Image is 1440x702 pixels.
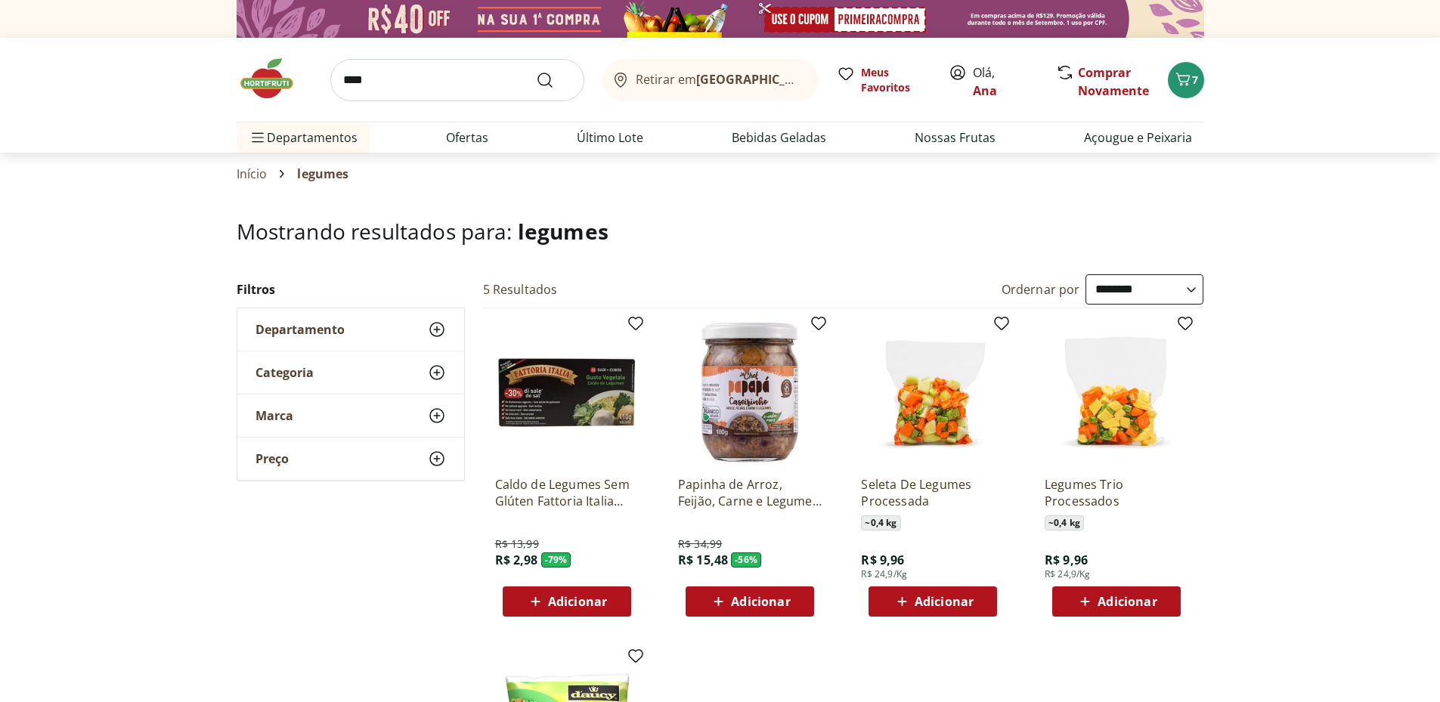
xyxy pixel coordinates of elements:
button: Departamento [237,308,464,351]
span: - 79 % [541,552,571,567]
a: Papinha de Arroz, Feijão, Carne e Legumes Orgânica Papapa 180g [678,476,822,509]
span: Adicionar [548,595,607,608]
a: Comprar Novamente [1078,64,1149,99]
span: Marca [255,408,293,423]
span: ~ 0,4 kg [1045,515,1084,530]
span: 7 [1192,73,1198,87]
a: Ana [973,82,997,99]
label: Ordernar por [1002,281,1080,298]
img: Papinha de Arroz, Feijão, Carne e Legumes Orgânica Papapa 180g [678,320,822,464]
span: ~ 0,4 kg [861,515,900,530]
span: - 56 % [731,552,761,567]
span: R$ 15,48 [678,552,728,568]
span: Olá, [973,63,1040,100]
b: [GEOGRAPHIC_DATA]/[GEOGRAPHIC_DATA] [696,71,951,88]
span: Adicionar [1098,595,1157,608]
img: Seleta De Legumes Processada [861,320,1005,464]
span: Departamento [255,322,345,337]
span: Adicionar [731,595,790,608]
span: Categoria [255,365,314,380]
button: Adicionar [869,586,997,617]
span: Departamentos [249,119,358,156]
span: R$ 24,9/Kg [1045,568,1091,580]
a: Bebidas Geladas [732,128,826,147]
a: Ofertas [446,128,488,147]
span: R$ 9,96 [861,552,904,568]
input: search [330,59,584,101]
span: Preço [255,451,289,466]
a: Caldo de Legumes Sem Glúten Fattoria Italia 110g [495,476,639,509]
span: Meus Favoritos [861,65,931,95]
span: R$ 9,96 [1045,552,1088,568]
button: Carrinho [1168,62,1204,98]
span: legumes [297,167,348,181]
button: Marca [237,394,464,437]
span: R$ 13,99 [495,537,539,552]
a: Açougue e Peixaria [1084,128,1192,147]
span: R$ 2,98 [495,552,538,568]
span: legumes [518,217,609,246]
span: R$ 34,99 [678,537,722,552]
button: Retirar em[GEOGRAPHIC_DATA]/[GEOGRAPHIC_DATA] [602,59,819,101]
img: Caldo de Legumes Sem Glúten Fattoria Italia 110g [495,320,639,464]
button: Adicionar [503,586,631,617]
a: Último Lote [577,128,643,147]
a: Legumes Trio Processados [1045,476,1188,509]
a: Seleta De Legumes Processada [861,476,1005,509]
a: Nossas Frutas [915,128,996,147]
button: Preço [237,438,464,480]
h1: Mostrando resultados para: [237,219,1204,243]
span: Retirar em [636,73,803,86]
img: Hortifruti [237,56,312,101]
h2: 5 Resultados [483,281,558,298]
button: Submit Search [536,71,572,89]
button: Menu [249,119,267,156]
button: Categoria [237,351,464,394]
a: Meus Favoritos [837,65,931,95]
span: Adicionar [915,595,974,608]
a: Início [237,167,268,181]
button: Adicionar [686,586,814,617]
button: Adicionar [1052,586,1181,617]
img: Legumes Trio Processados [1045,320,1188,464]
span: R$ 24,9/Kg [861,568,907,580]
h2: Filtros [237,274,465,305]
